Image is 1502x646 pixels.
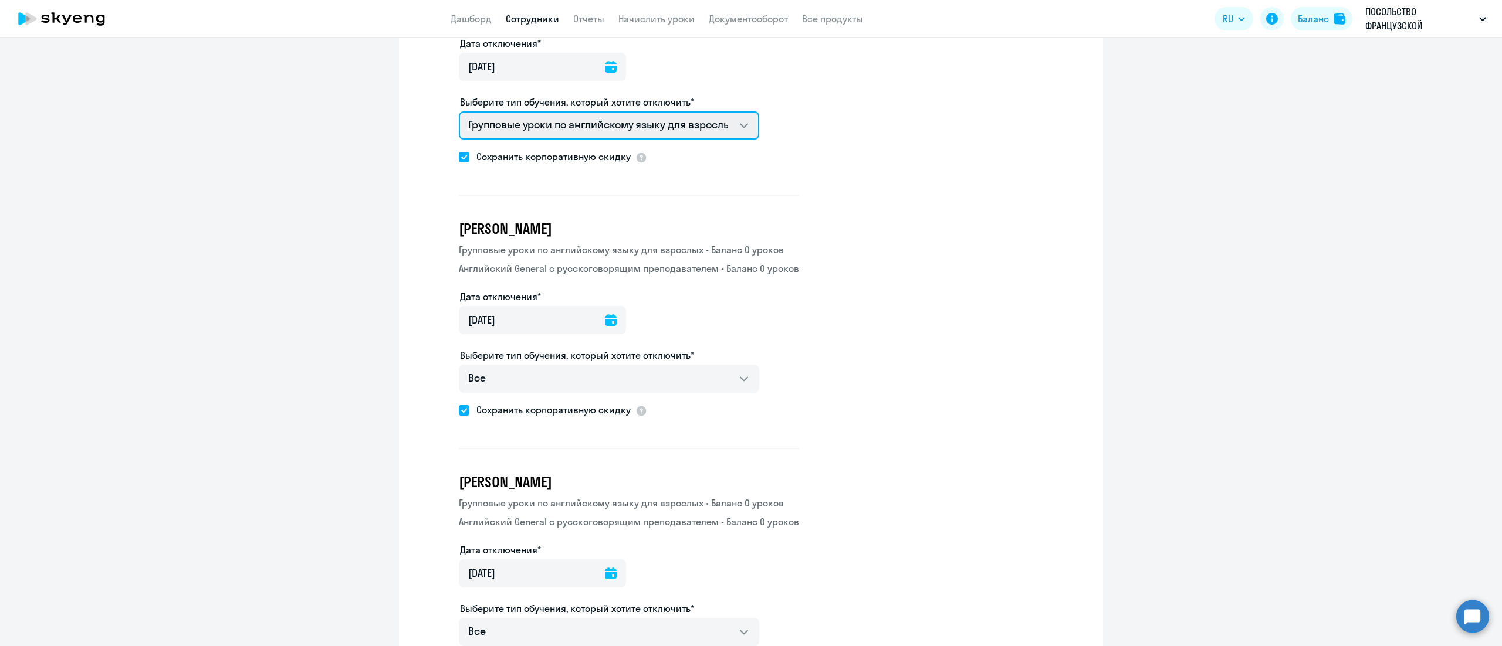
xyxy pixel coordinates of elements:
span: [PERSON_NAME] [459,219,552,238]
p: Групповые уроки по английскому языку для взрослых • Баланс 0 уроков [459,496,799,510]
label: Выберите тип обучения, который хотите отключить* [460,601,694,616]
label: Дата отключения* [460,543,541,557]
a: Документооборот [709,13,788,25]
span: Сохранить корпоративную скидку [469,149,631,164]
input: дд.мм.гггг [459,53,626,81]
span: RU [1223,12,1233,26]
button: Балансbalance [1291,7,1352,30]
p: Групповые уроки по английскому языку для взрослых • Баланс 0 уроков [459,243,799,257]
button: ПОСОЛЬСТВО ФРАНЦУЗСКОЙ РЕСПУБЛИКИ, #184635 [1359,5,1492,33]
span: Сохранить корпоративную скидку [469,403,631,417]
a: Сотрудники [506,13,559,25]
label: Выберите тип обучения, который хотите отключить* [460,348,694,362]
a: Начислить уроки [618,13,695,25]
label: Дата отключения* [460,290,541,304]
input: дд.мм.гггг [459,559,626,587]
img: balance [1334,13,1345,25]
button: RU [1215,7,1253,30]
label: Дата отключения* [460,36,541,50]
a: Все продукты [802,13,863,25]
p: ПОСОЛЬСТВО ФРАНЦУЗСКОЙ РЕСПУБЛИКИ, #184635 [1365,5,1474,33]
label: Выберите тип обучения, который хотите отключить* [460,95,694,109]
span: [PERSON_NAME] [459,472,552,491]
div: Баланс [1298,12,1329,26]
a: Отчеты [573,13,604,25]
a: Дашборд [451,13,492,25]
input: дд.мм.гггг [459,306,626,334]
p: Английский General с русскоговорящим преподавателем • Баланс 0 уроков [459,261,799,276]
p: Английский General с русскоговорящим преподавателем • Баланс 0 уроков [459,515,799,529]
